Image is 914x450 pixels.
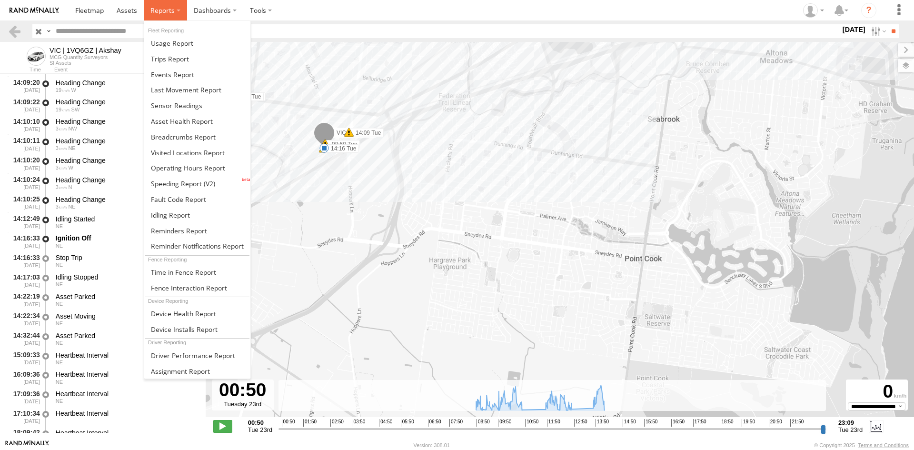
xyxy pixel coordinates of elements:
span: Heading: 226 [71,107,80,112]
span: Heading: 62 [56,379,63,385]
span: 18:50 [720,419,733,427]
div: Idling Started [56,215,197,223]
span: Heading: 62 [56,398,63,404]
div: 14:10:25 [DATE] [8,194,41,211]
span: 20:50 [769,419,782,427]
a: Time in Fences Report [144,264,250,280]
span: Heading: 62 [56,301,63,307]
label: Search Filter Options [867,24,888,38]
span: Heading: 62 [56,360,63,365]
div: Heading Change [56,156,197,165]
span: 00:50 [282,419,295,427]
div: Heartbeat Interval [56,370,197,379]
div: Heading Change [56,195,197,204]
label: Play/Stop [213,420,232,432]
a: Service Reminder Notifications Report [144,239,250,254]
div: Heartbeat Interval [56,409,197,418]
span: Heading: 62 [56,243,63,249]
div: Heading Change [56,137,197,145]
div: 18:09:42 [DATE] [8,427,41,445]
label: 08:50 Tue [325,140,360,149]
div: 14:16:33 [DATE] [8,233,41,250]
span: Heading: 256 [68,165,73,170]
div: Version: 308.01 [414,442,450,448]
i: ? [861,3,876,18]
span: 12:50 [574,419,587,427]
a: Asset Operating Hours Report [144,160,250,176]
div: Heading Change [56,176,197,184]
a: Asset Health Report [144,113,250,129]
div: VIC | 1VQ6GZ | Akshay - View Asset History [50,47,121,54]
a: Device Installs Report [144,321,250,337]
div: 17:10:34 [DATE] [8,408,41,425]
span: Heading: 62 [56,281,63,287]
label: [DATE] [841,24,867,35]
span: Heading: 39 [68,145,75,151]
div: Asset Parked [56,331,197,340]
div: 14:10:24 [DATE] [8,174,41,192]
div: 14:10:20 [DATE] [8,155,41,172]
a: Usage Report [144,35,250,51]
a: Trips Report [144,51,250,67]
span: Tue 23rd Sep 2025 [838,426,863,433]
span: 05:50 [401,419,414,427]
span: Heading: 62 [56,223,63,229]
span: 07:50 [449,419,463,427]
div: Heading Change [56,79,197,87]
span: Tue 23rd Sep 2025 [248,426,272,433]
div: Time [8,68,41,72]
div: Heartbeat Interval [56,390,197,398]
div: 14:16:33 [DATE] [8,252,41,270]
span: 14:50 [623,419,636,427]
span: 15:50 [644,419,657,427]
a: Assignment Report [144,363,250,379]
span: 11:50 [547,419,560,427]
span: 19 [56,107,70,112]
div: Asset Parked [56,292,197,301]
a: Driver Performance Report [144,348,250,363]
a: Visited Locations Report [144,145,250,160]
span: 09:50 [498,419,511,427]
a: Back to previous Page [8,24,21,38]
span: VIC | 1VQ6GZ | Akshay [337,129,397,136]
div: 14:22:34 [DATE] [8,310,41,328]
div: 14:10:10 [DATE] [8,116,41,133]
a: Fence Interaction Report [144,280,250,296]
span: 17:50 [693,419,706,427]
span: 3 [56,204,67,210]
div: © Copyright 2025 - [814,442,909,448]
span: Heading: 62 [56,320,63,326]
div: 14:09:20 [DATE] [8,77,41,95]
span: 02:50 [330,419,344,427]
span: 3 [56,145,67,151]
span: Heading: 62 [56,340,63,346]
div: SI Assets [50,60,121,66]
span: 3 [56,165,67,170]
span: Heading: 47 [68,204,75,210]
span: 01:50 [303,419,317,427]
div: Heartbeat Interval [56,429,197,437]
div: Idling Stopped [56,273,197,281]
span: Heading: 266 [71,87,76,93]
div: Asset Moving [56,312,197,320]
span: 3 [56,184,67,190]
span: 13:50 [596,419,609,427]
span: Heading: 16 [68,184,72,190]
div: 15:09:33 [DATE] [8,350,41,367]
div: Ignition Off [56,234,197,242]
label: 14:09 Tue [349,129,384,137]
a: Sensor Readings [144,98,250,113]
span: 19:50 [742,419,755,427]
div: 14:17:03 [DATE] [8,271,41,289]
span: 06:50 [428,419,441,427]
span: 21:50 [790,419,804,427]
a: Fault Code Report [144,191,250,207]
div: 16:09:36 [DATE] [8,369,41,387]
a: Fleet Speed Report (V2) [144,176,250,191]
a: Full Events Report [144,67,250,82]
a: Device Health Report [144,306,250,321]
strong: 00:50 [248,419,272,426]
span: Heading: 62 [56,262,63,268]
div: Heading Change [56,98,197,106]
div: MCG Quantity Surveyors [50,54,121,60]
